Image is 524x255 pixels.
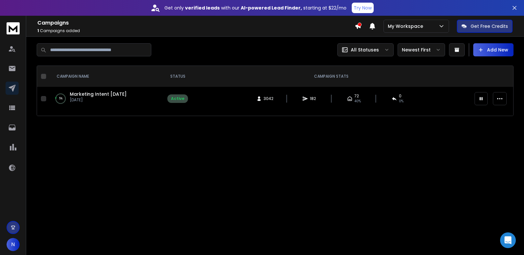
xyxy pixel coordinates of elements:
[354,93,359,99] span: 72
[70,91,127,97] a: Marketing Intent [DATE]
[352,3,374,13] button: Try Now
[264,96,273,101] span: 3042
[399,99,403,104] span: 0 %
[192,66,471,87] th: CAMPAIGN STATS
[70,97,127,103] p: [DATE]
[163,66,192,87] th: STATUS
[171,96,184,101] div: Active
[37,28,39,33] span: 1
[7,238,20,251] button: N
[7,22,20,34] img: logo
[354,99,361,104] span: 40 %
[185,5,220,11] strong: verified leads
[37,28,355,33] p: Campaigns added
[310,96,316,101] span: 182
[471,23,508,29] p: Get Free Credits
[399,93,402,99] span: 0
[457,20,513,33] button: Get Free Credits
[37,19,355,27] h1: Campaigns
[164,5,346,11] p: Get only with our starting at $22/mo
[388,23,426,29] p: My Workspace
[241,5,302,11] strong: AI-powered Lead Finder,
[49,87,163,110] td: 5%Marketing Intent [DATE][DATE]
[398,43,445,56] button: Newest First
[473,43,514,56] button: Add New
[351,47,379,53] p: All Statuses
[49,66,163,87] th: CAMPAIGN NAME
[500,232,516,248] div: Open Intercom Messenger
[354,5,372,11] p: Try Now
[59,95,63,102] p: 5 %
